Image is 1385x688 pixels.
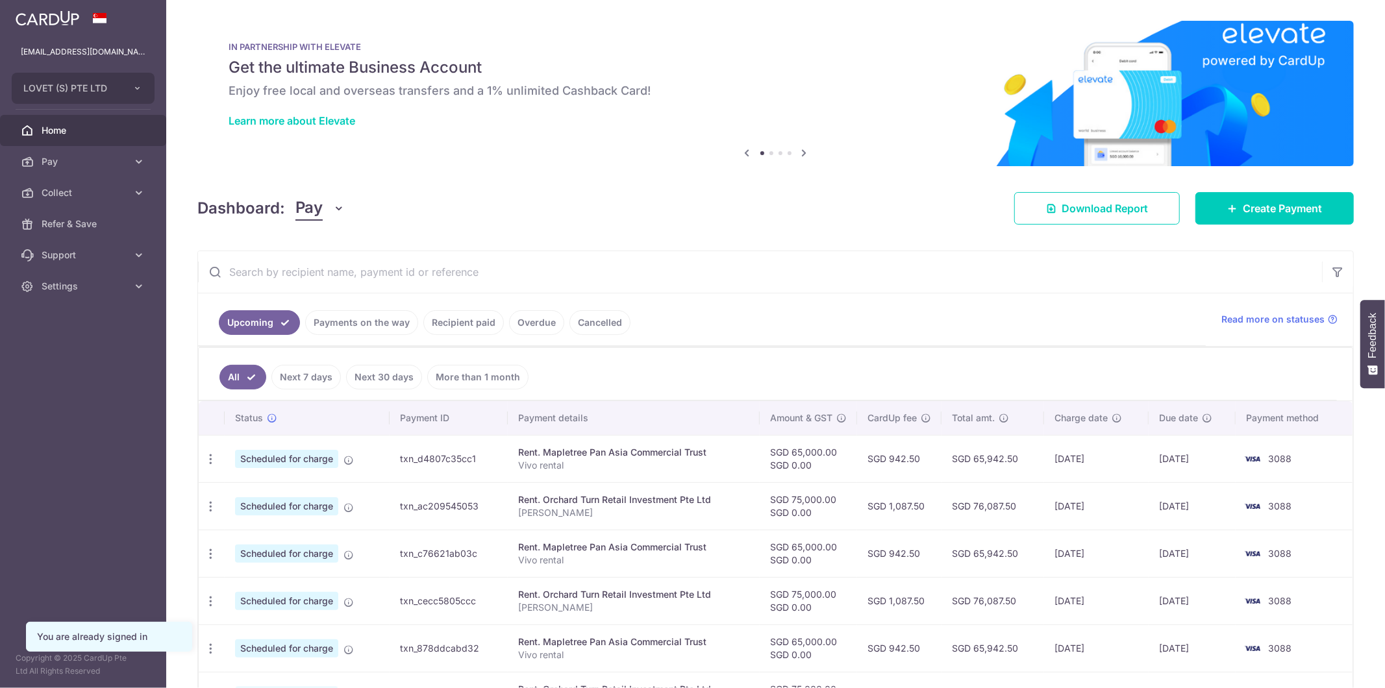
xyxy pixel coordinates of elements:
[760,482,857,530] td: SGD 75,000.00 SGD 0.00
[518,648,749,661] p: Vivo rental
[37,630,181,643] div: You are already signed in
[857,435,942,482] td: SGD 942.50
[942,435,1044,482] td: SGD 65,942.50
[16,10,79,26] img: CardUp
[229,57,1323,78] h5: Get the ultimate Business Account
[12,73,155,104] button: LOVET (S) PTE LTD
[235,497,338,515] span: Scheduled for charge
[1159,412,1198,424] span: Due date
[1240,498,1266,514] img: Bank Card
[1062,201,1148,216] span: Download Report
[1236,401,1353,435] th: Payment method
[235,450,338,468] span: Scheduled for charge
[229,114,355,127] a: Learn more about Elevate
[42,217,127,230] span: Refer & Save
[1044,482,1149,530] td: [DATE]
[42,124,127,137] span: Home
[1221,313,1338,326] a: Read more on statuses
[518,506,749,519] p: [PERSON_NAME]
[760,577,857,624] td: SGD 75,000.00 SGD 0.00
[1044,530,1149,577] td: [DATE]
[42,249,127,262] span: Support
[390,577,508,624] td: txn_cecc5805ccc
[1360,300,1385,388] button: Feedback - Show survey
[1240,641,1266,656] img: Bank Card
[219,310,300,335] a: Upcoming
[508,401,760,435] th: Payment details
[1054,412,1108,424] span: Charge date
[1268,548,1291,559] span: 3088
[942,624,1044,672] td: SGD 65,942.50
[509,310,564,335] a: Overdue
[1240,593,1266,609] img: Bank Card
[518,588,749,601] div: Rent. Orchard Turn Retail Investment Pte Ltd
[857,530,942,577] td: SGD 942.50
[1014,192,1180,225] a: Download Report
[42,155,127,168] span: Pay
[235,412,263,424] span: Status
[1044,624,1149,672] td: [DATE]
[1221,313,1325,326] span: Read more on statuses
[857,577,942,624] td: SGD 1,087.50
[1195,192,1354,225] a: Create Payment
[952,412,995,424] span: Total amt.
[427,365,529,389] a: More than 1 month
[390,482,508,530] td: txn_ac209545053
[569,310,630,335] a: Cancelled
[1044,435,1149,482] td: [DATE]
[197,21,1354,166] img: Renovation banner
[1240,451,1266,467] img: Bank Card
[1149,577,1236,624] td: [DATE]
[1243,201,1322,216] span: Create Payment
[235,545,338,563] span: Scheduled for charge
[295,196,345,221] button: Pay
[518,493,749,506] div: Rent. Orchard Turn Retail Investment Pte Ltd
[1149,482,1236,530] td: [DATE]
[1240,546,1266,561] img: Bank Card
[518,554,749,567] p: Vivo rental
[23,82,119,95] span: LOVET (S) PTE LTD
[219,365,266,389] a: All
[295,196,323,221] span: Pay
[1268,500,1291,511] span: 3088
[1149,435,1236,482] td: [DATE]
[518,601,749,614] p: [PERSON_NAME]
[942,482,1044,530] td: SGD 76,087.50
[867,412,917,424] span: CardUp fee
[1268,643,1291,654] span: 3088
[1367,313,1379,358] span: Feedback
[857,482,942,530] td: SGD 1,087.50
[518,446,749,459] div: Rent. Mapletree Pan Asia Commercial Trust
[770,412,832,424] span: Amount & GST
[346,365,422,389] a: Next 30 days
[198,251,1322,293] input: Search by recipient name, payment id or reference
[1268,595,1291,606] span: 3088
[21,45,145,58] p: [EMAIL_ADDRESS][DOMAIN_NAME]
[1268,453,1291,464] span: 3088
[29,9,56,21] span: Help
[229,42,1323,52] p: IN PARTNERSHIP WITH ELEVATE
[197,197,285,220] h4: Dashboard:
[390,401,508,435] th: Payment ID
[271,365,341,389] a: Next 7 days
[235,639,338,657] span: Scheduled for charge
[42,280,127,293] span: Settings
[942,577,1044,624] td: SGD 76,087.50
[760,530,857,577] td: SGD 65,000.00 SGD 0.00
[518,541,749,554] div: Rent. Mapletree Pan Asia Commercial Trust
[518,635,749,648] div: Rent. Mapletree Pan Asia Commercial Trust
[1149,530,1236,577] td: [DATE]
[942,530,1044,577] td: SGD 65,942.50
[390,530,508,577] td: txn_c76621ab03c
[1149,624,1236,672] td: [DATE]
[760,624,857,672] td: SGD 65,000.00 SGD 0.00
[760,435,857,482] td: SGD 65,000.00 SGD 0.00
[42,186,127,199] span: Collect
[390,624,508,672] td: txn_878ddcabd32
[423,310,504,335] a: Recipient paid
[235,592,338,610] span: Scheduled for charge
[518,459,749,472] p: Vivo rental
[1044,577,1149,624] td: [DATE]
[390,435,508,482] td: txn_d4807c35cc1
[229,83,1323,99] h6: Enjoy free local and overseas transfers and a 1% unlimited Cashback Card!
